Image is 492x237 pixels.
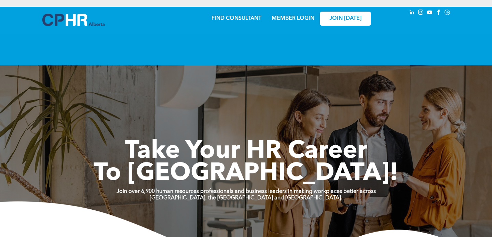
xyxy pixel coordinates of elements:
[408,9,415,18] a: linkedin
[320,12,371,26] a: JOIN [DATE]
[125,139,367,164] span: Take Your HR Career
[426,9,433,18] a: youtube
[211,16,261,21] a: FIND CONSULTANT
[150,195,342,201] strong: [GEOGRAPHIC_DATA], the [GEOGRAPHIC_DATA] and [GEOGRAPHIC_DATA].
[435,9,442,18] a: facebook
[42,14,105,26] img: A blue and white logo for cp alberta
[117,189,376,194] strong: Join over 6,900 human resources professionals and business leaders in making workplaces better ac...
[94,161,398,186] span: To [GEOGRAPHIC_DATA]!
[443,9,451,18] a: Social network
[417,9,424,18] a: instagram
[272,16,314,21] a: MEMBER LOGIN
[329,15,361,22] span: JOIN [DATE]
